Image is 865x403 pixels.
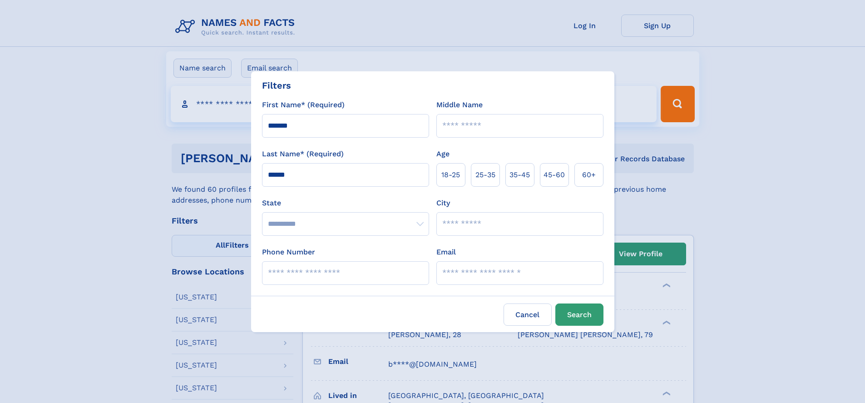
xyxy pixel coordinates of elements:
[436,198,450,209] label: City
[544,169,565,180] span: 45‑60
[475,169,495,180] span: 25‑35
[262,149,344,159] label: Last Name* (Required)
[441,169,460,180] span: 18‑25
[582,169,596,180] span: 60+
[555,303,603,326] button: Search
[262,198,429,209] label: State
[436,100,483,110] label: Middle Name
[262,100,345,110] label: First Name* (Required)
[436,149,450,159] label: Age
[504,303,552,326] label: Cancel
[262,247,315,258] label: Phone Number
[509,169,530,180] span: 35‑45
[262,79,291,92] div: Filters
[436,247,456,258] label: Email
